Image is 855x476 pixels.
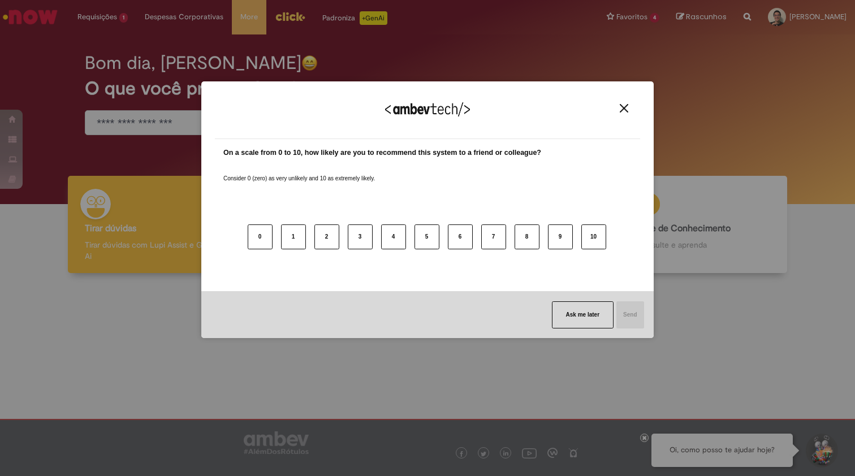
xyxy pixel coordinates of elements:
[414,224,439,249] button: 5
[620,104,628,112] img: Close
[385,102,470,116] img: Logo Ambevtech
[223,148,541,158] label: On a scale from 0 to 10, how likely are you to recommend this system to a friend or colleague?
[281,224,306,249] button: 1
[552,301,614,328] button: Ask me later
[616,103,632,113] button: Close
[348,224,373,249] button: 3
[515,224,539,249] button: 8
[314,224,339,249] button: 2
[223,161,375,183] label: Consider 0 (zero) as very unlikely and 10 as extremely likely.
[381,224,406,249] button: 4
[581,224,606,249] button: 10
[448,224,473,249] button: 6
[481,224,506,249] button: 7
[548,224,573,249] button: 9
[248,224,273,249] button: 0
